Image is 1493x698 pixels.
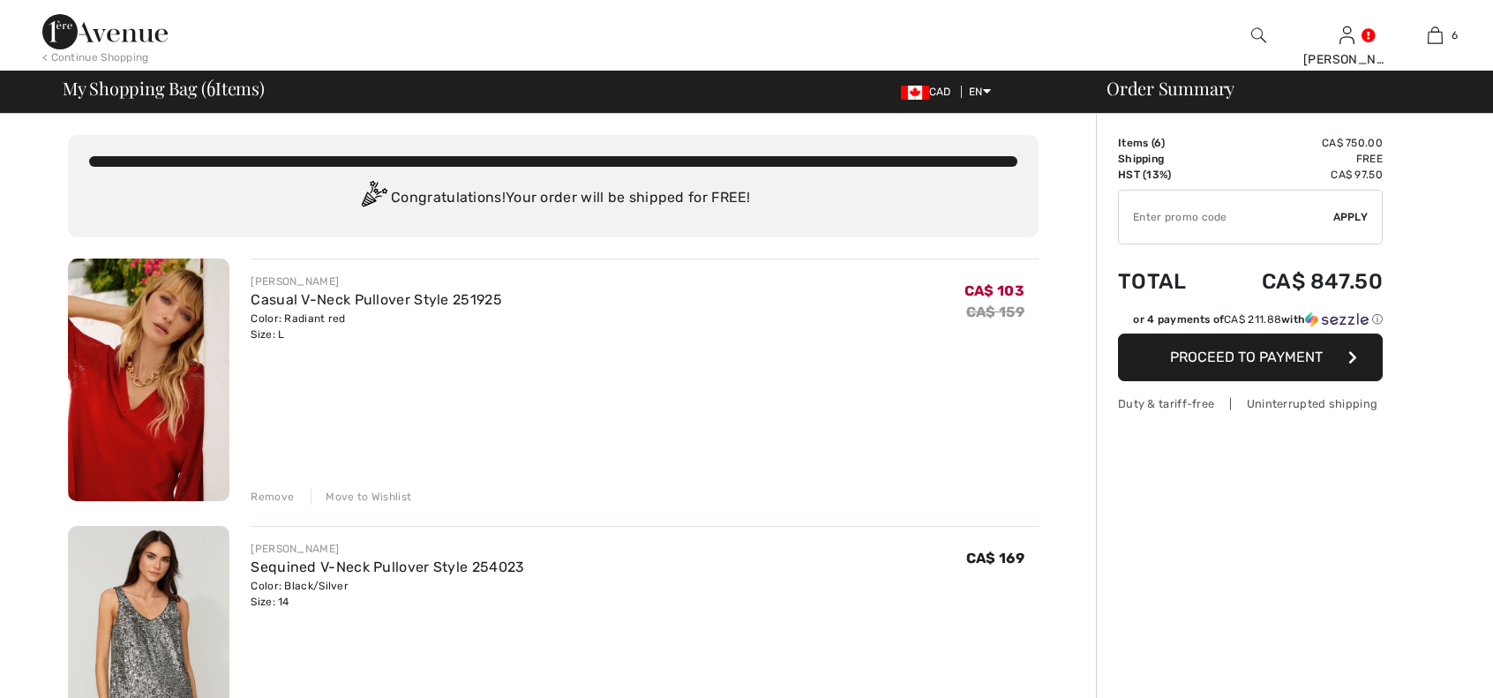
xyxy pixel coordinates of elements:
img: search the website [1251,25,1266,46]
div: Duty & tariff-free | Uninterrupted shipping [1118,395,1383,412]
td: Shipping [1118,151,1213,167]
a: 6 [1392,25,1478,46]
img: Congratulation2.svg [356,181,391,216]
span: 6 [206,75,215,98]
div: Color: Radiant red Size: L [251,311,502,342]
img: My Bag [1428,25,1443,46]
span: CAD [901,86,958,98]
div: [PERSON_NAME] [1303,50,1390,69]
span: 6 [1452,27,1458,43]
div: Order Summary [1085,79,1482,97]
td: CA$ 750.00 [1213,135,1383,151]
div: Color: Black/Silver Size: 14 [251,578,524,610]
td: CA$ 847.50 [1213,251,1383,311]
button: Proceed to Payment [1118,334,1383,381]
a: Sign In [1339,26,1354,43]
td: HST (13%) [1118,167,1213,183]
div: Remove [251,489,294,505]
div: [PERSON_NAME] [251,541,524,557]
img: 1ère Avenue [42,14,168,49]
td: Free [1213,151,1383,167]
a: Casual V-Neck Pullover Style 251925 [251,291,502,308]
td: Items ( ) [1118,135,1213,151]
td: Total [1118,251,1213,311]
span: CA$ 103 [964,282,1024,299]
img: Canadian Dollar [901,86,929,100]
td: CA$ 97.50 [1213,167,1383,183]
a: Sequined V-Neck Pullover Style 254023 [251,559,524,575]
img: My Info [1339,25,1354,46]
img: Sezzle [1305,311,1369,327]
span: My Shopping Bag ( Items) [63,79,265,97]
div: [PERSON_NAME] [251,274,502,289]
div: Move to Wishlist [311,489,411,505]
span: CA$ 211.88 [1224,313,1281,326]
input: Promo code [1119,191,1333,244]
div: < Continue Shopping [42,49,149,65]
span: EN [969,86,991,98]
s: CA$ 159 [966,304,1024,320]
span: Proceed to Payment [1170,349,1323,365]
div: or 4 payments of with [1133,311,1383,327]
div: Congratulations! Your order will be shipped for FREE! [89,181,1017,216]
span: 6 [1154,137,1161,149]
div: or 4 payments ofCA$ 211.88withSezzle Click to learn more about Sezzle [1118,311,1383,334]
img: Casual V-Neck Pullover Style 251925 [68,259,229,501]
span: Apply [1333,209,1369,225]
span: CA$ 169 [966,550,1024,567]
